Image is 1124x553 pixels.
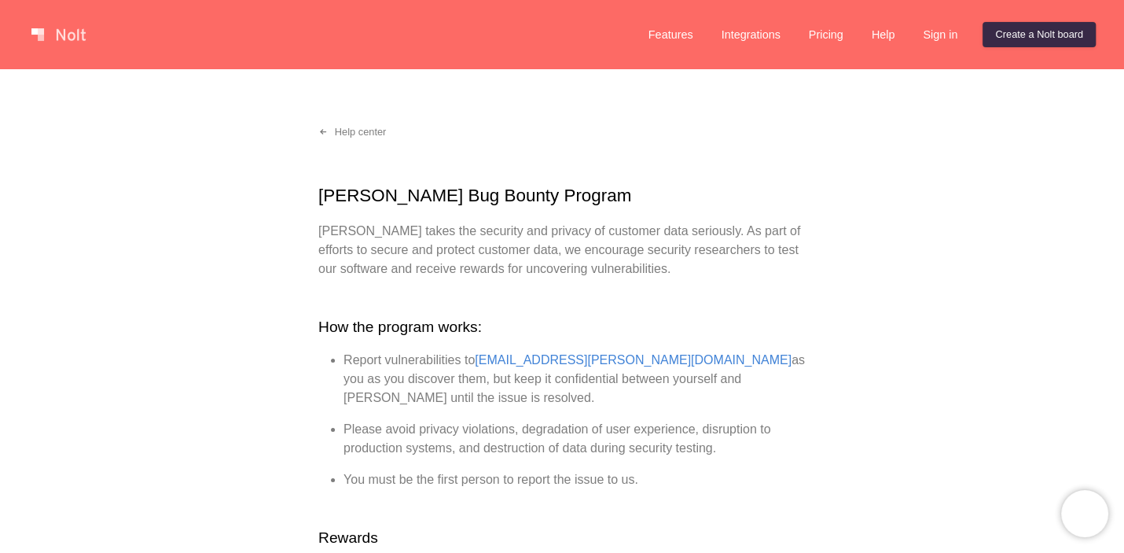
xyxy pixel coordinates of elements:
[796,22,856,47] a: Pricing
[318,222,806,278] p: [PERSON_NAME] takes the security and privacy of customer data seriously. As part of efforts to se...
[343,420,806,458] li: Please avoid privacy violations, degradation of user experience, disruption to production systems...
[708,22,792,47] a: Integrations
[636,22,706,47] a: Features
[343,351,806,407] li: Report vulnerabilities to as you as you discover them, but keep it confidential between yourself ...
[475,353,792,367] a: [EMAIL_ADDRESS][PERSON_NAME][DOMAIN_NAME]
[1061,490,1108,537] iframe: Chatra live chat
[910,22,970,47] a: Sign in
[318,316,806,339] h2: How the program works:
[983,22,1096,47] a: Create a Nolt board
[306,120,399,145] a: Help center
[318,182,806,209] h1: [PERSON_NAME] Bug Bounty Program
[859,22,908,47] a: Help
[318,527,806,550] h2: Rewards
[343,470,806,489] li: You must be the first person to report the issue to us.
